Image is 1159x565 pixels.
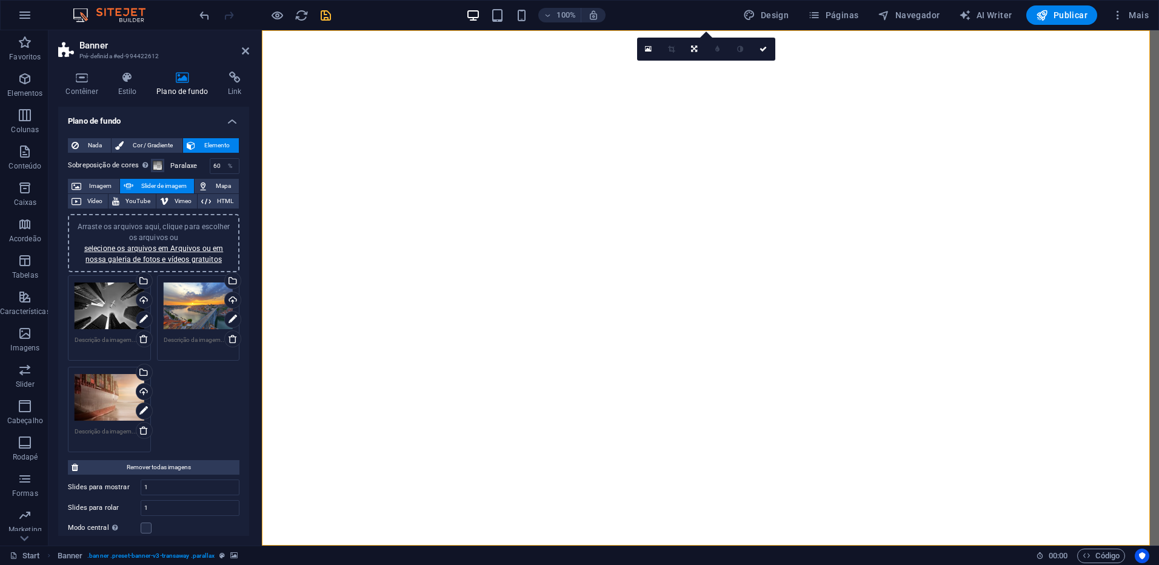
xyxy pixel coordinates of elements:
span: Arraste os arquivos aqui, clique para escolher os arquivos ou [78,222,230,264]
button: YouTube [109,194,156,209]
button: Publicar [1026,5,1097,25]
h2: Banner [79,40,249,51]
p: Acordeão [9,234,41,244]
div: container-1611490_1920.jpg [75,373,144,422]
nav: breadcrumb [58,549,238,563]
button: Usercentrics [1135,549,1149,563]
button: Mais [1107,5,1154,25]
span: Clique para selecionar. Clique duas vezes para editar [58,549,83,563]
i: Desfazer: Alterar slider de imagens (Ctrl+Z) [198,8,212,22]
span: Vídeo [85,194,104,209]
span: Código [1083,549,1120,563]
span: YouTube [123,194,152,209]
button: Design [738,5,793,25]
p: Elementos [7,89,42,98]
h4: Plano de fundo [58,107,249,129]
span: Remover todas imagens [82,460,236,475]
span: Mapa [212,179,235,193]
a: Modo de recorte [660,38,683,61]
div: airline-1807486_1920.jpg [75,282,144,330]
p: Caixas [14,198,37,207]
button: reload [294,8,309,22]
span: Elemento [199,138,235,153]
p: Slider [16,379,35,389]
h4: Plano de fundo [149,72,221,97]
p: Imagens [10,343,39,353]
button: Cor / Gradiente [112,138,182,153]
h3: Pré-definida #ed-994422612 [79,51,225,62]
button: Código [1077,549,1125,563]
label: Slides para mostrar [68,484,141,490]
p: Favoritos [9,52,41,62]
span: 00 00 [1049,549,1067,563]
button: Vimeo [156,194,197,209]
a: Clique para cancelar a seleção. Clique duas vezes para abrir as Páginas [10,549,40,563]
a: Escala de cinza [729,38,752,61]
span: Vimeo [172,194,193,209]
p: Tabelas [12,270,38,280]
span: HTML [215,194,235,209]
button: undo [197,8,212,22]
a: selecione os arquivos em Arquivos ou em nossa galeria de fotos e vídeos gratuitos [84,244,223,264]
h6: Tempo de sessão [1036,549,1068,563]
label: Modo central [68,521,141,535]
button: Slider de imagem [120,179,195,193]
h4: Link [221,72,249,97]
span: Design [743,9,789,21]
i: Este elemento contém um plano de fundo [230,552,238,559]
button: Clique aqui para sair do modo de visualização e continuar editando [270,8,284,22]
img: Editor Logo [70,8,161,22]
button: HTML [198,194,239,209]
p: Cabeçalho [7,416,43,426]
h6: 100% [556,8,576,22]
span: Nada [82,138,107,153]
p: Colunas [11,125,39,135]
span: Navegador [878,9,940,21]
h4: Contêiner [58,72,110,97]
span: Cor / Gradiente [127,138,178,153]
a: Confirme ( Ctrl ⏎ ) [752,38,775,61]
button: Remover todas imagens [68,460,239,475]
a: Borrão [706,38,729,61]
span: AI Writer [959,9,1012,21]
button: Mapa [195,179,239,193]
span: Imagem [85,179,116,193]
p: Formas [12,489,38,498]
button: Páginas [803,5,863,25]
span: : [1057,551,1059,560]
div: Design (Ctrl+Alt+Y) [738,5,793,25]
button: Nada [68,138,111,153]
p: Marketing [8,525,42,535]
label: Slides para rolar [68,504,141,511]
button: AI Writer [954,5,1017,25]
h4: Estilo [110,72,149,97]
button: Navegador [873,5,944,25]
i: Este elemento é uma predefinição personalizável [219,552,225,559]
p: Conteúdo [8,161,41,171]
span: Mais [1112,9,1149,21]
span: Páginas [808,9,858,21]
div: % [222,159,239,173]
p: Rodapé [13,452,38,462]
i: Ao redimensionar, ajusta automaticamente o nível de zoom para caber no dispositivo escolhido. [588,10,599,21]
span: Publicar [1036,9,1087,21]
button: 100% [538,8,581,22]
button: save [318,8,333,22]
span: Slider de imagem [137,179,191,193]
a: Selecione arquivos do gerenciador de arquivos, galeria de fotos ou faça upload de arquivo(s) [637,38,660,61]
label: Paralaxe [170,162,210,169]
div: home-Ri66D7XomuwMJwI15wKN_w.jpg [164,282,233,330]
button: Imagem [68,179,119,193]
button: Vídeo [68,194,108,209]
a: Mudar orientação [683,38,706,61]
span: . banner .preset-banner-v3-transaway .parallax [87,549,215,563]
button: Elemento [183,138,239,153]
label: Sobreposição de cores [68,158,151,173]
